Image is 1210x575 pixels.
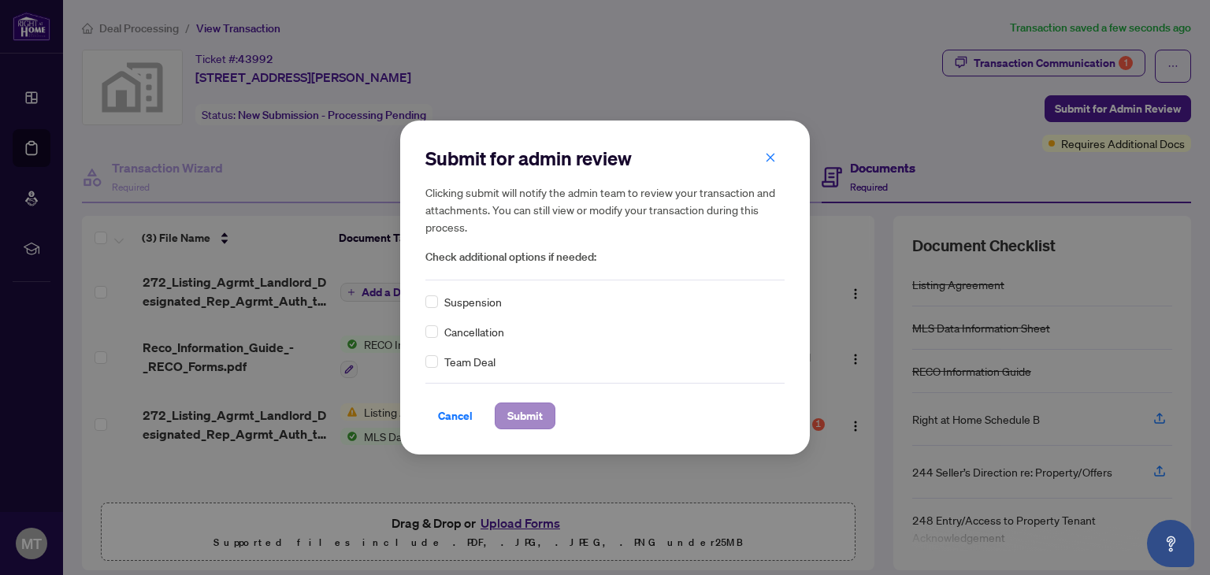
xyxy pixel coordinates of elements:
span: close [765,152,776,163]
span: Team Deal [444,353,496,370]
span: Cancel [438,403,473,428]
span: Cancellation [444,323,504,340]
button: Cancel [425,402,485,429]
button: Open asap [1147,520,1194,567]
h5: Clicking submit will notify the admin team to review your transaction and attachments. You can st... [425,184,785,236]
h2: Submit for admin review [425,146,785,171]
button: Submit [495,402,555,429]
span: Submit [507,403,543,428]
span: Check additional options if needed: [425,248,785,266]
span: Suspension [444,293,502,310]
